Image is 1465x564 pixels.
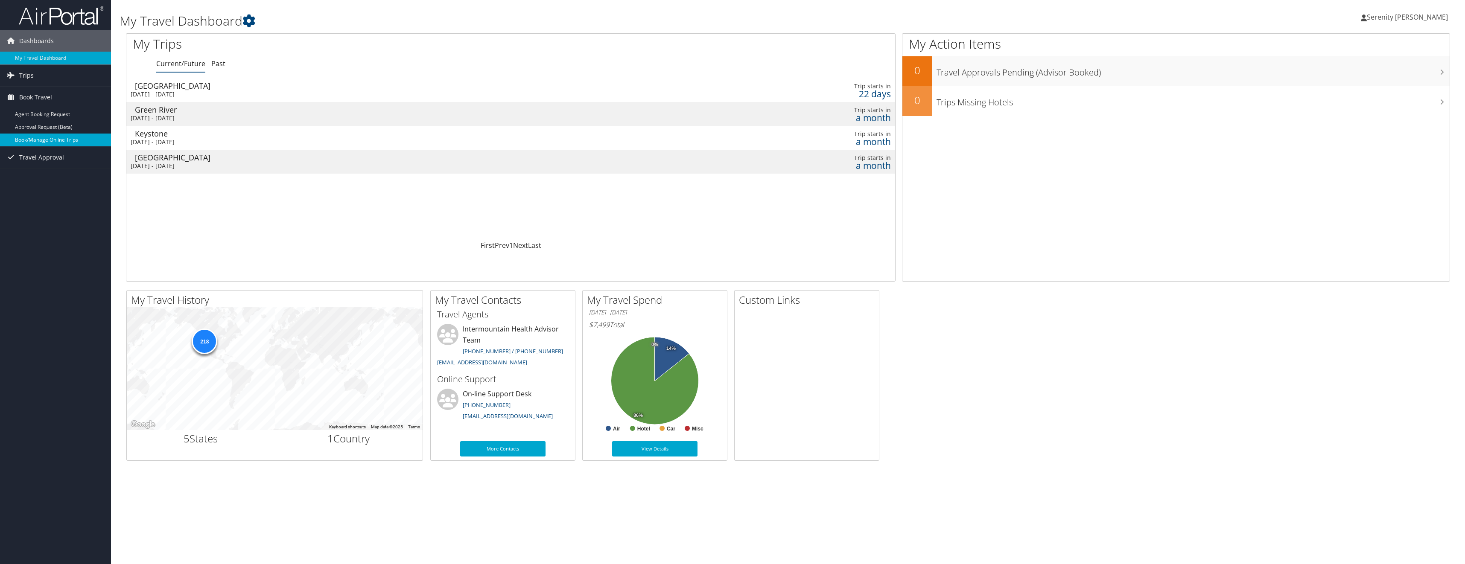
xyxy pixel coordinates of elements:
a: Past [211,59,225,68]
h2: 0 [902,63,932,78]
a: [PHONE_NUMBER] [463,401,511,409]
text: Air [613,426,620,432]
h6: Total [589,320,721,329]
h3: Travel Agents [437,308,569,320]
a: 0Travel Approvals Pending (Advisor Booked) [902,56,1450,86]
div: Trip starts in [713,130,891,138]
h6: [DATE] - [DATE] [589,308,721,317]
div: a month [713,138,891,145]
a: 1 [509,241,513,250]
h1: My Travel Dashboard [120,12,1011,30]
h2: Custom Links [739,293,879,307]
span: 5 [184,431,190,445]
a: 0Trips Missing Hotels [902,86,1450,116]
tspan: 0% [651,342,658,347]
a: [PHONE_NUMBER] / [PHONE_NUMBER] [463,347,563,355]
span: Map data ©2025 [371,424,403,429]
div: [DATE] - [DATE] [131,114,593,122]
tspan: 14% [666,346,676,351]
div: a month [713,114,891,122]
h3: Online Support [437,373,569,385]
div: Green River [135,106,597,113]
h2: My Travel History [131,293,423,307]
span: $7,499 [589,320,610,329]
div: Trip starts in [713,106,891,114]
div: Keystone [135,130,597,137]
h3: Travel Approvals Pending (Advisor Booked) [937,62,1450,78]
a: [EMAIL_ADDRESS][DOMAIN_NAME] [463,412,553,420]
span: Travel Approval [19,147,64,168]
div: Trip starts in [713,154,891,162]
span: 1 [327,431,333,445]
h3: Trips Missing Hotels [937,92,1450,108]
a: Last [528,241,541,250]
h2: My Travel Contacts [435,293,575,307]
tspan: 86% [633,413,643,418]
text: Misc [692,426,703,432]
div: [DATE] - [DATE] [131,138,593,146]
a: Terms (opens in new tab) [408,424,420,429]
a: More Contacts [460,441,546,456]
div: [GEOGRAPHIC_DATA] [135,82,597,90]
div: Trip starts in [713,82,891,90]
a: Next [513,241,528,250]
span: Trips [19,65,34,86]
a: Prev [495,241,509,250]
img: Google [129,419,157,430]
div: [DATE] - [DATE] [131,90,593,98]
span: Serenity [PERSON_NAME] [1367,12,1448,22]
div: a month [713,162,891,169]
h2: States [133,431,268,446]
button: Keyboard shortcuts [329,424,366,430]
div: [DATE] - [DATE] [131,162,593,170]
a: View Details [612,441,697,456]
img: airportal-logo.png [19,6,104,26]
h1: My Trips [133,35,569,53]
a: [EMAIL_ADDRESS][DOMAIN_NAME] [437,358,527,366]
h2: 0 [902,93,932,108]
div: 22 days [713,90,891,98]
span: Book Travel [19,87,52,108]
a: Serenity [PERSON_NAME] [1361,4,1456,30]
text: Hotel [637,426,650,432]
a: Current/Future [156,59,205,68]
a: Open this area in Google Maps (opens a new window) [129,419,157,430]
li: On-line Support Desk [433,389,573,424]
h1: My Action Items [902,35,1450,53]
div: [GEOGRAPHIC_DATA] [135,154,597,161]
li: Intermountain Health Advisor Team [433,324,573,369]
h2: My Travel Spend [587,293,727,307]
text: Car [667,426,675,432]
h2: Country [281,431,417,446]
span: Dashboards [19,30,54,52]
a: First [481,241,495,250]
div: 218 [192,329,217,354]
